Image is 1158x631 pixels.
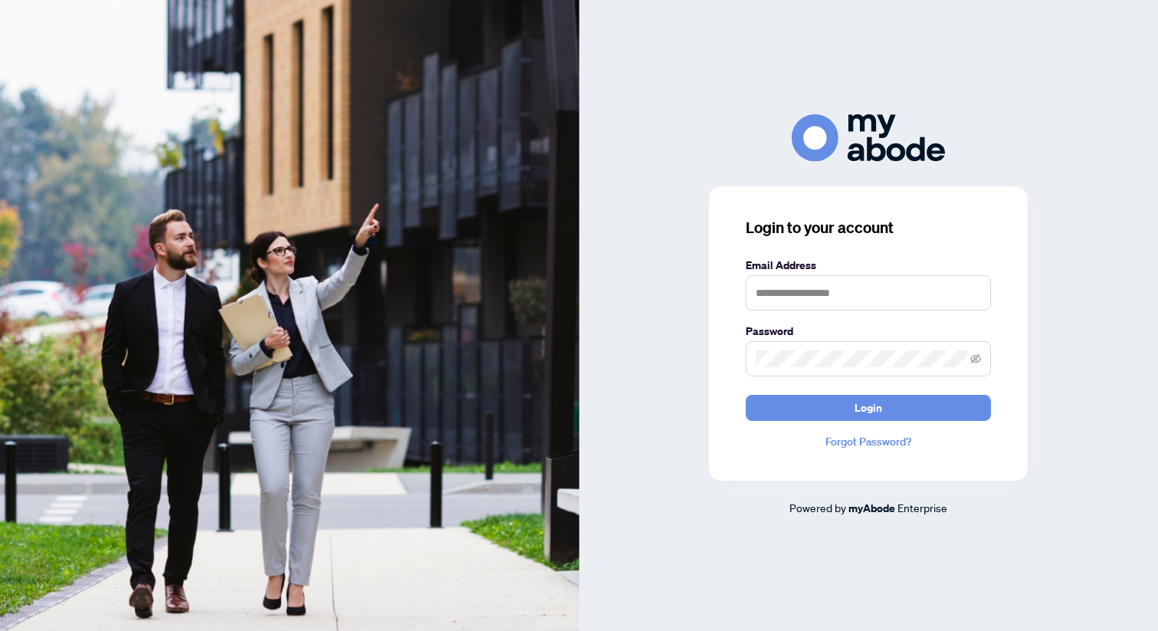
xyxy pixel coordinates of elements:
[792,114,945,161] img: ma-logo
[789,501,846,514] span: Powered by
[746,395,991,421] button: Login
[897,501,947,514] span: Enterprise
[746,433,991,450] a: Forgot Password?
[746,257,991,274] label: Email Address
[746,323,991,340] label: Password
[855,396,882,420] span: Login
[746,217,991,238] h3: Login to your account
[848,500,895,517] a: myAbode
[970,353,981,364] span: eye-invisible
